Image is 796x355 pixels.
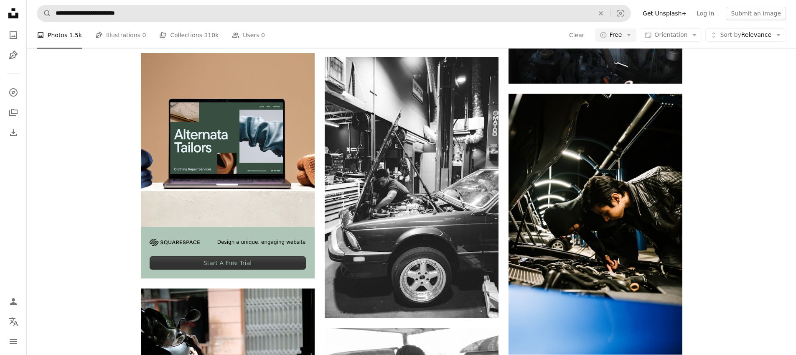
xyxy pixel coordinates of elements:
button: Search Unsplash [37,5,51,21]
a: Collections 310k [159,22,219,49]
img: man in black leather jacket and blue denim jeans sitting on black and silver car engine [509,94,682,355]
button: Menu [5,333,22,350]
span: Free [610,31,622,39]
span: Orientation [654,31,687,38]
a: Home — Unsplash [5,5,22,23]
a: Illustrations 0 [95,22,146,49]
a: Log in [692,7,719,20]
a: a man working on a car in a garage [325,184,498,192]
button: Clear [592,5,610,21]
span: Design a unique, engaging website [217,239,306,246]
span: 0 [261,31,265,40]
a: Design a unique, engaging websiteStart A Free Trial [141,53,315,278]
button: Clear [569,28,585,42]
span: 310k [204,31,219,40]
a: Illustrations [5,47,22,64]
a: Users 0 [232,22,265,49]
span: Relevance [720,31,771,39]
a: Log in / Sign up [5,293,22,310]
img: file-1705255347840-230a6ab5bca9image [150,239,200,246]
a: Explore [5,84,22,101]
a: Collections [5,104,22,121]
a: man in black leather jacket and blue denim jeans sitting on black and silver car engine [509,220,682,228]
a: Photos [5,27,22,43]
button: Submit an image [726,7,786,20]
button: Language [5,313,22,330]
span: 0 [142,31,146,40]
button: Orientation [640,28,702,42]
button: Sort byRelevance [705,28,786,42]
form: Find visuals sitewide [37,5,631,22]
span: Sort by [720,31,741,38]
a: Download History [5,124,22,141]
img: file-1707885205802-88dd96a21c72image [141,53,315,227]
button: Free [595,28,637,42]
button: Visual search [610,5,631,21]
a: Get Unsplash+ [638,7,692,20]
div: Start A Free Trial [150,256,306,270]
img: a man working on a car in a garage [325,57,498,318]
